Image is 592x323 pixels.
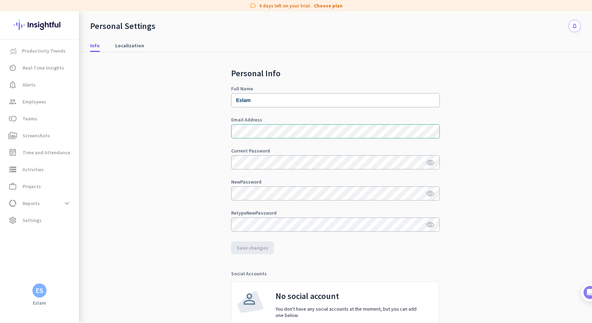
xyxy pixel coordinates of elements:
button: notifications [568,20,581,32]
span: Activities [23,165,44,174]
a: settingsSettings [1,212,79,229]
i: group [8,97,17,106]
div: Personal Settings [90,21,155,31]
span: Projects [23,182,41,191]
div: ES [36,287,43,294]
a: work_outlineProjects [1,178,79,195]
p: You don't have any social accounts at the moment, but you can add one below. [276,306,421,318]
span: Real-Time Insights [23,64,64,72]
span: Reports [23,199,40,208]
i: visibility [426,221,434,229]
img: user-icon [237,291,263,315]
div: Social Accounts [231,271,440,276]
div: New Password [231,179,440,184]
i: storage [8,165,17,174]
img: menu-item [10,48,16,54]
a: av_timerReal-Time Insights [1,59,79,76]
i: toll [8,114,17,123]
a: groupEmployees [1,93,79,110]
h2: Personal Info [231,69,440,78]
span: Settings [23,216,42,225]
div: Retype New Password [231,210,440,215]
i: visibility [426,158,434,167]
i: data_usage [8,199,17,208]
a: Choose plan [314,2,343,9]
div: Email Address [231,117,440,122]
span: Info [90,42,100,49]
a: menu-itemProductivity Trends [1,42,79,59]
div: Full Name [231,86,440,91]
div: Current Password [231,148,440,153]
i: label [249,2,257,9]
i: settings [8,216,17,225]
a: event_noteTime and Attendance [1,144,79,161]
i: visibility [426,190,434,198]
a: perm_mediaScreenshots [1,127,79,144]
i: event_note [8,148,17,157]
h3: No social account [276,291,421,301]
img: Insightful logo [14,11,65,39]
i: av_timer [8,64,17,72]
span: Alerts [23,80,36,89]
a: data_usageReportsexpand_more [1,195,79,212]
i: notifications [572,23,578,29]
a: storageActivities [1,161,79,178]
span: Teams [23,114,37,123]
a: tollTeams [1,110,79,127]
i: notification_important [8,80,17,89]
span: Time and Attendance [23,148,70,157]
button: expand_more [61,197,73,210]
span: Employees [23,97,46,106]
i: perm_media [8,131,17,140]
span: Productivity Trends [22,47,66,55]
i: work_outline [8,182,17,191]
a: notification_importantAlerts [1,76,79,93]
span: Localization [115,42,144,49]
span: Screenshots [23,131,50,140]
